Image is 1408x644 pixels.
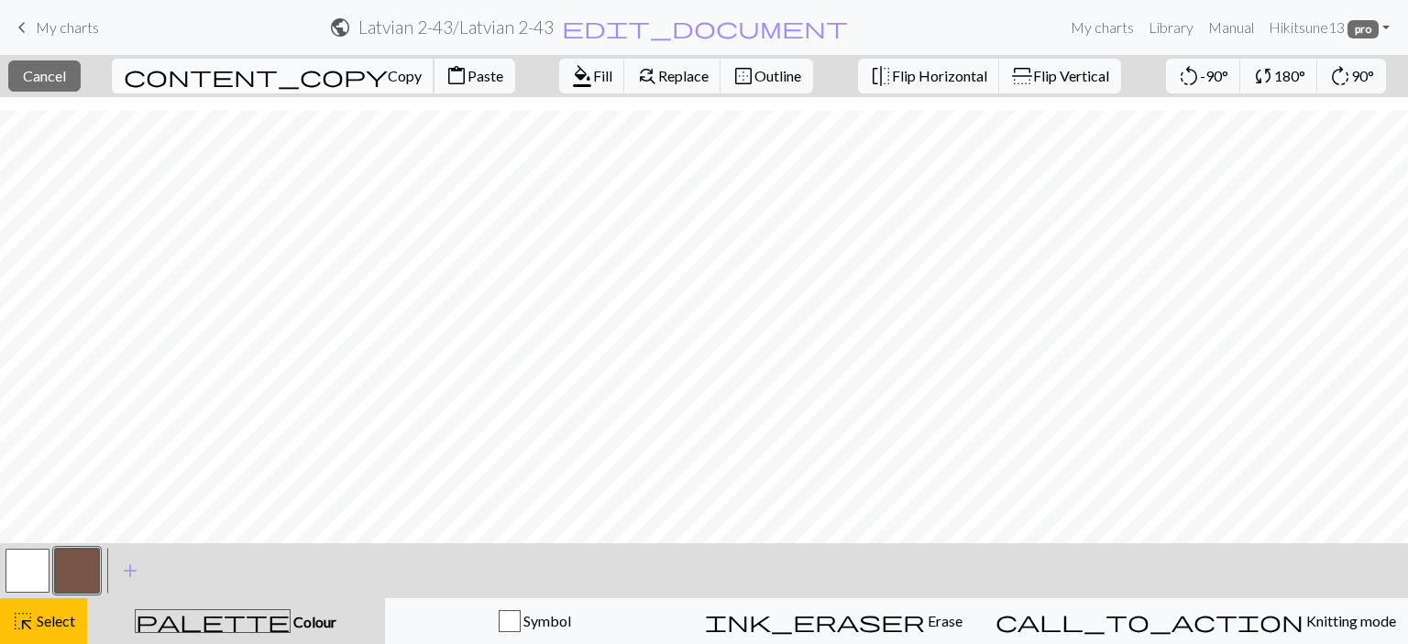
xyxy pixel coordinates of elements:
[1303,612,1396,629] span: Knitting mode
[858,59,1000,93] button: Flip Horizontal
[995,608,1303,634] span: call_to_action
[1063,9,1141,46] a: My charts
[329,15,351,40] span: public
[658,67,709,84] span: Replace
[388,67,422,84] span: Copy
[1347,20,1379,38] span: pro
[562,15,848,40] span: edit_document
[12,608,34,634] span: highlight_alt
[984,598,1408,644] button: Knitting mode
[1141,9,1201,46] a: Library
[521,612,571,629] span: Symbol
[705,608,925,634] span: ink_eraser
[1166,59,1241,93] button: -90°
[624,59,721,93] button: Replace
[732,63,754,89] span: border_outer
[684,598,984,644] button: Erase
[892,67,987,84] span: Flip Horizontal
[8,60,81,92] button: Cancel
[136,608,290,634] span: palette
[112,59,434,93] button: Copy
[925,612,962,629] span: Erase
[593,67,612,84] span: Fill
[571,63,593,89] span: format_color_fill
[999,59,1121,93] button: Flip Vertical
[87,598,385,644] button: Colour
[1317,59,1386,93] button: 90°
[1201,9,1261,46] a: Manual
[467,67,503,84] span: Paste
[559,59,625,93] button: Fill
[11,15,33,40] span: keyboard_arrow_left
[385,598,685,644] button: Symbol
[636,63,658,89] span: find_replace
[119,558,141,584] span: add
[1274,67,1305,84] span: 180°
[23,67,66,84] span: Cancel
[1329,63,1351,89] span: rotate_right
[1261,9,1397,46] a: Hikitsune13 pro
[34,612,75,629] span: Select
[1009,65,1035,87] span: flip
[291,613,336,630] span: Colour
[1351,67,1374,84] span: 90°
[434,59,515,93] button: Paste
[445,63,467,89] span: content_paste
[870,63,892,89] span: flip
[358,16,554,38] h2: Latvian 2-43 / Latvian 2-43
[1240,59,1318,93] button: 180°
[1178,63,1200,89] span: rotate_left
[1033,67,1109,84] span: Flip Vertical
[1252,63,1274,89] span: sync
[1200,67,1228,84] span: -90°
[11,12,99,43] a: My charts
[36,18,99,36] span: My charts
[754,67,801,84] span: Outline
[124,63,388,89] span: content_copy
[720,59,813,93] button: Outline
